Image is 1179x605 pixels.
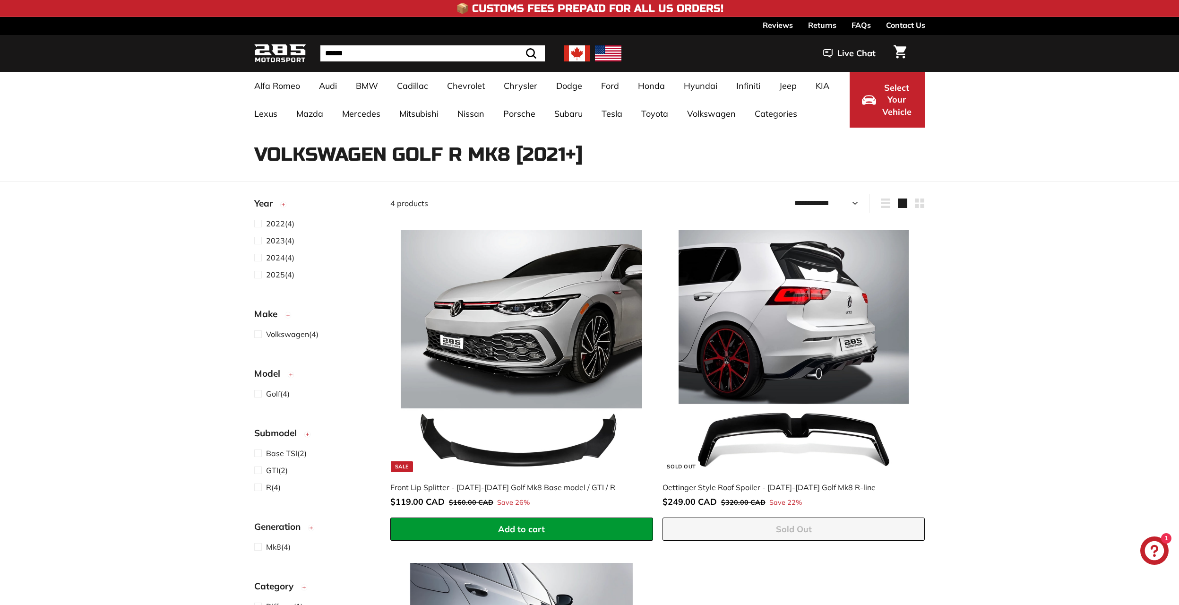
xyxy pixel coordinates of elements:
span: $119.00 CAD [390,496,445,507]
span: Generation [254,520,308,534]
span: Base TSI [266,449,297,458]
span: Mk8 [266,542,281,552]
a: Volkswagen [678,100,745,128]
span: Model [254,367,287,380]
h1: Volkswagen Golf R Mk8 [2021+] [254,144,925,165]
span: 2024 [266,253,285,262]
a: Toyota [632,100,678,128]
button: Year [254,194,375,217]
a: Hyundai [674,72,727,100]
a: FAQs [852,17,871,33]
a: Categories [745,100,807,128]
span: Category [254,579,301,593]
button: Submodel [254,423,375,447]
button: Live Chat [811,42,888,65]
a: Chrysler [494,72,547,100]
span: Sold Out [776,524,812,535]
span: (4) [266,328,318,340]
a: Audi [310,72,346,100]
a: KIA [806,72,839,100]
img: Logo_285_Motorsport_areodynamics_components [254,43,306,65]
div: Oettinger Style Roof Spoiler - [DATE]-[DATE] Golf Mk8 R-line [663,482,916,493]
a: Infiniti [727,72,770,100]
span: $320.00 CAD [721,498,766,507]
button: Category [254,577,375,600]
h4: 📦 Customs Fees Prepaid for All US Orders! [456,3,723,14]
a: Lexus [245,100,287,128]
span: (4) [266,482,281,493]
a: Tesla [592,100,632,128]
a: Cadillac [387,72,438,100]
span: (4) [266,541,291,553]
span: Add to cart [498,524,545,535]
span: (4) [266,252,294,263]
span: GTI [266,466,278,475]
a: Cart [888,37,912,69]
a: Chevrolet [438,72,494,100]
a: Returns [808,17,836,33]
button: Select Your Vehicle [850,72,925,128]
div: Sale [391,461,413,472]
button: Make [254,304,375,328]
span: $249.00 CAD [663,496,717,507]
span: $160.00 CAD [449,498,493,507]
span: (4) [266,218,294,229]
span: Submodel [254,426,304,440]
a: Dodge [547,72,592,100]
a: Reviews [763,17,793,33]
button: Model [254,364,375,388]
a: Porsche [494,100,545,128]
span: 2023 [266,236,285,245]
a: Mitsubishi [390,100,448,128]
div: 4 products [390,198,658,209]
div: Sold Out [663,461,699,472]
span: Save 26% [497,498,530,508]
a: Contact Us [886,17,925,33]
a: Alfa Romeo [245,72,310,100]
a: Sale Front Lip Splitter - [DATE]-[DATE] Golf Mk8 Base model / GTI / R Save 26% [390,220,653,518]
span: Save 22% [769,498,802,508]
span: Live Chat [837,47,876,60]
span: Golf [266,389,280,398]
span: (4) [266,235,294,246]
a: Ford [592,72,628,100]
a: Mercedes [333,100,390,128]
div: Front Lip Splitter - [DATE]-[DATE] Golf Mk8 Base model / GTI / R [390,482,644,493]
span: Make [254,307,284,321]
a: Nissan [448,100,494,128]
input: Search [320,45,545,61]
button: Sold Out [663,518,925,541]
span: Year [254,197,280,210]
a: BMW [346,72,387,100]
a: Mazda [287,100,333,128]
span: (2) [266,465,288,476]
span: (2) [266,448,307,459]
span: (4) [266,388,290,399]
a: Jeep [770,72,806,100]
button: Generation [254,517,375,541]
span: 2022 [266,219,285,228]
button: Add to cart [390,518,653,541]
inbox-online-store-chat: Shopify online store chat [1137,536,1171,567]
span: R [266,483,271,492]
span: (4) [266,269,294,280]
a: Honda [628,72,674,100]
span: 2025 [266,270,285,279]
a: Subaru [545,100,592,128]
span: Volkswagen [266,329,309,339]
span: Select Your Vehicle [881,82,913,118]
a: Sold Out Oettinger Style Roof Spoiler - [DATE]-[DATE] Golf Mk8 R-line Save 22% [663,220,925,518]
